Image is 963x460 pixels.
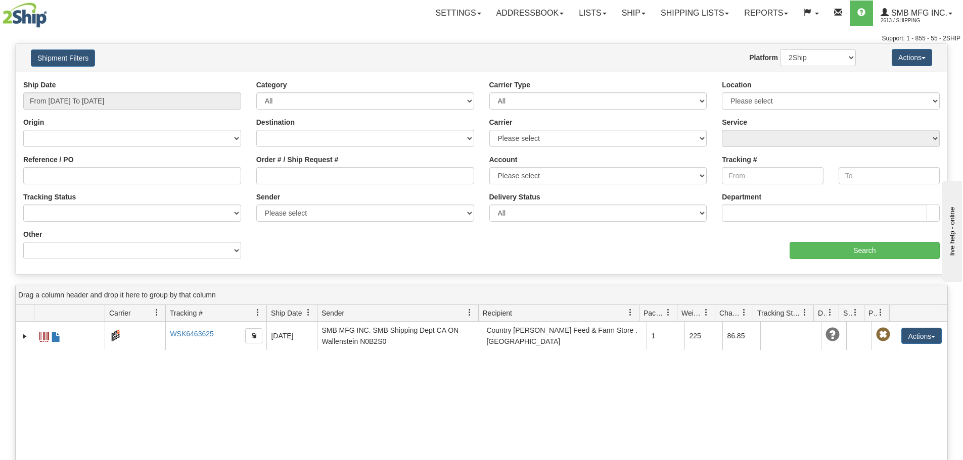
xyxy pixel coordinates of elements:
a: SMB MFG INC. 2613 / Shipping [873,1,960,26]
a: Tracking # filter column settings [249,304,266,321]
td: [DATE] [266,322,317,350]
div: live help - online [8,9,94,16]
label: Order # / Ship Request # [256,155,339,165]
a: Reports [737,1,796,26]
a: Addressbook [489,1,572,26]
td: 86.85 [722,322,760,350]
span: Sender [322,308,344,318]
label: Account [489,155,518,165]
td: Country [PERSON_NAME] Feed & Farm Store .[GEOGRAPHIC_DATA] [482,322,647,350]
iframe: chat widget [940,178,962,281]
a: Tracking Status filter column settings [796,304,813,321]
label: Tracking # [722,155,757,165]
label: Carrier Type [489,80,530,90]
span: Delivery Status [818,308,827,318]
span: Packages [644,308,665,318]
a: Label [39,327,49,343]
label: Tracking Status [23,192,76,202]
label: Category [256,80,287,90]
input: Search [790,242,940,259]
span: Pickup Not Assigned [876,328,890,342]
label: Location [722,80,751,90]
img: logo2613.jpg [3,3,47,28]
button: Actions [892,49,932,66]
input: To [839,167,940,184]
span: Unknown [826,328,840,342]
button: Shipment Filters [31,49,95,67]
label: Carrier [489,117,513,127]
span: 2613 / Shipping [881,16,956,26]
a: Shipment Issues filter column settings [847,304,864,321]
span: Carrier [109,308,131,318]
label: Ship Date [23,80,56,90]
img: 733 - Day & Ross [109,329,122,342]
a: Pickup Status filter column settings [872,304,889,321]
a: Delivery Status filter column settings [821,304,839,321]
a: Ship [614,1,653,26]
span: Shipment Issues [843,308,852,318]
label: Delivery Status [489,192,540,202]
span: Ship Date [271,308,302,318]
a: Recipient filter column settings [622,304,639,321]
span: SMB MFG INC. [889,9,947,17]
a: Lists [571,1,614,26]
div: Support: 1 - 855 - 55 - 2SHIP [3,34,960,43]
a: Expand [20,331,30,341]
label: Origin [23,117,44,127]
label: Destination [256,117,295,127]
a: Packages filter column settings [660,304,677,321]
a: Weight filter column settings [698,304,715,321]
label: Department [722,192,761,202]
label: Reference / PO [23,155,74,165]
label: Platform [749,53,778,63]
label: Service [722,117,747,127]
button: Actions [901,328,942,344]
span: Tracking # [170,308,203,318]
a: WSK6463625 [170,330,213,338]
label: Sender [256,192,280,202]
label: Other [23,229,42,239]
a: Sender filter column settings [461,304,478,321]
a: BOL / CMR [51,327,61,343]
span: Weight [681,308,703,318]
span: Charge [719,308,741,318]
a: Settings [428,1,489,26]
td: 225 [684,322,722,350]
span: Pickup Status [868,308,877,318]
input: From [722,167,823,184]
span: Recipient [483,308,512,318]
td: SMB MFG INC. SMB Shipping Dept CA ON Wallenstein N0B2S0 [317,322,482,350]
span: Tracking Status [757,308,801,318]
a: Charge filter column settings [736,304,753,321]
button: Copy to clipboard [245,328,262,343]
a: Ship Date filter column settings [300,304,317,321]
a: Shipping lists [653,1,737,26]
div: grid grouping header [16,285,947,305]
a: Carrier filter column settings [148,304,165,321]
td: 1 [647,322,684,350]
